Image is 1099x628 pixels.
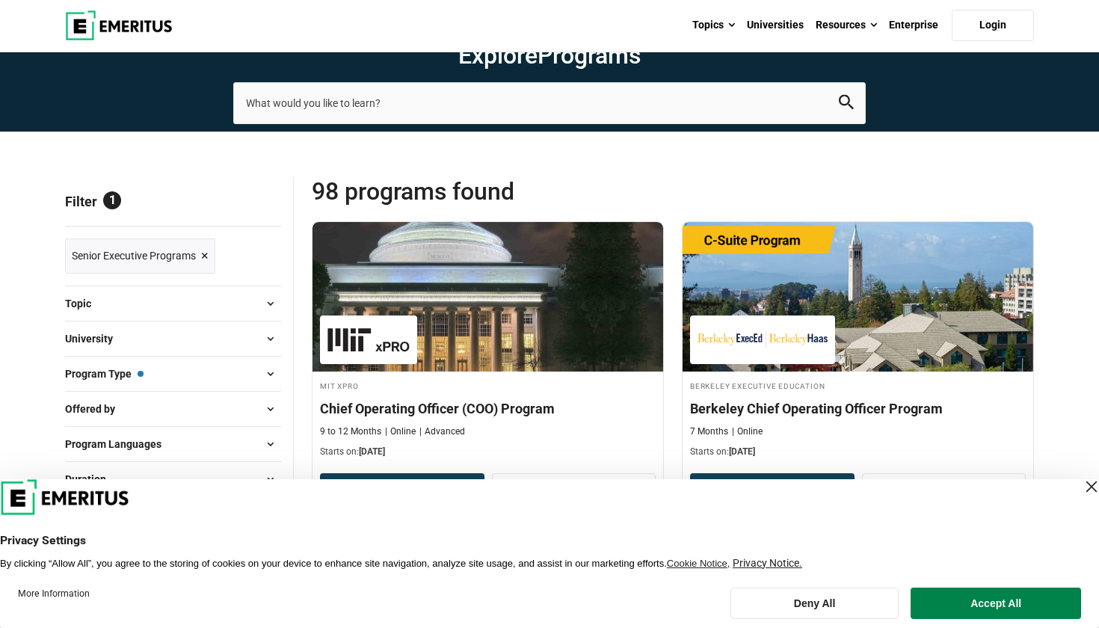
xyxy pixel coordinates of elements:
h4: Chief Operating Officer (COO) Program [320,399,656,418]
a: Login [952,10,1034,41]
input: search-page [233,82,866,124]
span: Offered by [65,401,127,417]
button: Program Type [65,363,281,385]
span: Programs [538,41,641,70]
span: University [65,330,125,347]
p: Online [732,425,763,438]
p: Filter [65,176,281,226]
button: Topic [65,292,281,315]
span: 98 Programs found [312,176,673,206]
a: Leadership Course by MIT xPRO - September 23, 2025 MIT xPRO MIT xPRO Chief Operating Officer (COO... [313,222,663,466]
span: Program Type [65,366,144,382]
p: 9 to 12 Months [320,425,381,438]
span: 1 [103,191,121,209]
a: Supply Chain and Operations Course by Berkeley Executive Education - September 23, 2025 Berkeley ... [683,222,1033,466]
button: Duration [65,468,281,490]
img: Berkeley Chief Operating Officer Program | Online Supply Chain and Operations Course [683,222,1033,372]
a: Senior Executive Programs × [65,238,215,274]
h4: MIT xPRO [320,379,656,392]
h4: Berkeley Executive Education [690,379,1026,392]
p: Advanced [419,425,465,438]
button: search [839,94,854,111]
span: [DATE] [729,446,755,457]
p: Starts on: [320,446,656,458]
img: Chief Operating Officer (COO) Program | Online Leadership Course [313,222,663,372]
a: View Program [862,473,1026,499]
button: Offered by [65,398,281,420]
h1: Explore [233,40,866,70]
p: Starts on: [690,446,1026,458]
img: MIT xPRO [327,323,410,357]
span: [DATE] [359,446,385,457]
button: University [65,327,281,350]
a: search [839,98,854,112]
button: Download Brochure [690,473,855,499]
span: Program Languages [65,436,173,452]
button: Program Languages [65,433,281,455]
h4: Berkeley Chief Operating Officer Program [690,399,1026,418]
p: 7 Months [690,425,728,438]
p: Online [385,425,416,438]
a: Reset all [235,194,281,213]
img: Berkeley Executive Education [698,323,828,357]
span: × [201,245,209,267]
span: Duration [65,471,118,487]
a: View Program [492,473,656,499]
span: Senior Executive Programs [72,247,196,264]
button: Download Brochure [320,473,484,499]
span: Topic [65,295,103,312]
